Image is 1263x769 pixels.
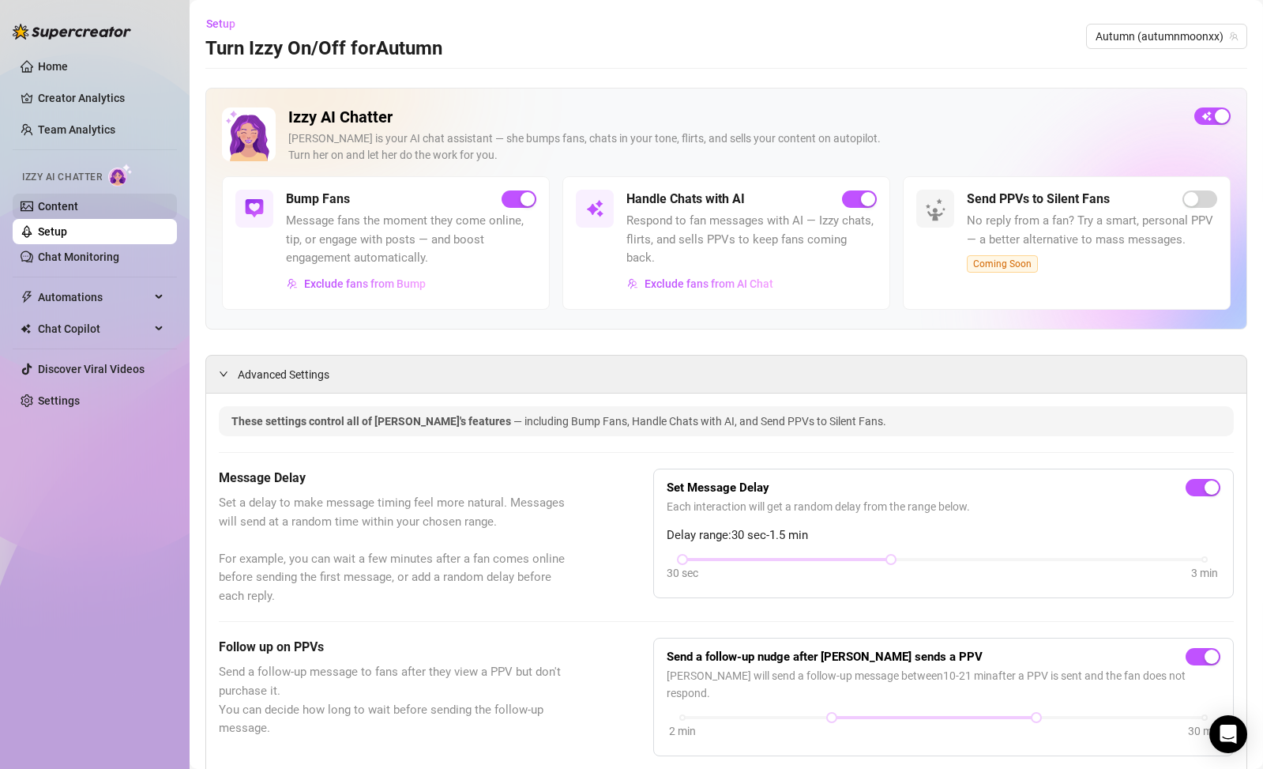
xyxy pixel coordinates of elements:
img: svg%3e [585,199,604,218]
img: Izzy AI Chatter [222,107,276,161]
span: These settings control all of [PERSON_NAME]'s features [231,415,513,428]
img: logo-BBDzfeDw.svg [13,24,131,40]
h5: Bump Fans [286,190,350,209]
img: AI Chatter [108,164,133,187]
span: Set a delay to make message timing feel more natural. Messages will send at a random time within ... [219,494,574,605]
span: Each interaction will get a random delay from the range below. [667,498,1220,515]
a: Discover Viral Videos [38,363,145,375]
h2: Izzy AI Chatter [288,107,1182,127]
span: No reply from a fan? Try a smart, personal PPV — a better alternative to mass messages. [967,212,1217,249]
span: thunderbolt [21,291,33,303]
span: Respond to fan messages with AI — Izzy chats, flirts, and sells PPVs to keep fans coming back. [626,212,877,268]
h5: Follow up on PPVs [219,638,574,657]
span: Delay range: 30 sec - 1.5 min [667,526,1220,545]
span: [PERSON_NAME] will send a follow-up message between 10 - 21 min after a PPV is sent and the fan d... [667,667,1220,702]
img: silent-fans-ppv-o-N6Mmdf.svg [925,198,950,224]
h5: Message Delay [219,469,574,488]
button: Exclude fans from Bump [286,271,427,296]
div: 30 sec [667,564,698,582]
span: — including Bump Fans, Handle Chats with AI, and Send PPVs to Silent Fans. [513,415,886,428]
span: team [1229,32,1239,41]
span: Send a follow-up message to fans after they view a PPV but don't purchase it. You can decide how ... [219,663,574,737]
span: Chat Copilot [38,316,150,341]
span: Message fans the moment they come online, tip, or engage with posts — and boost engagement automa... [286,212,536,268]
h5: Handle Chats with AI [626,190,745,209]
div: Open Intercom Messenger [1209,715,1247,753]
h3: Turn Izzy On/Off for Autumn [205,36,442,62]
strong: Send a follow-up nudge after [PERSON_NAME] sends a PPV [667,650,983,664]
div: [PERSON_NAME] is your AI chat assistant — she bumps fans, chats in your tone, flirts, and sells y... [288,130,1182,164]
a: Content [38,200,78,213]
a: Creator Analytics [38,85,164,111]
span: Autumn (autumnmoonxx) [1096,25,1238,48]
a: Chat Monitoring [38,251,119,263]
button: Exclude fans from AI Chat [626,271,774,296]
span: Exclude fans from AI Chat [645,277,773,290]
span: expanded [219,369,228,379]
img: svg%3e [287,278,298,289]
img: Chat Copilot [21,323,31,334]
h5: Send PPVs to Silent Fans [967,190,1110,209]
span: Izzy AI Chatter [22,170,102,185]
a: Setup [38,225,67,238]
span: Setup [206,17,235,30]
span: Exclude fans from Bump [304,277,426,290]
img: svg%3e [245,199,264,218]
strong: Set Message Delay [667,481,769,495]
img: svg%3e [627,278,638,289]
a: Settings [38,394,80,407]
a: Team Analytics [38,123,115,136]
span: Automations [38,285,150,310]
div: 30 min [1188,722,1221,740]
div: 3 min [1191,564,1218,582]
button: Setup [205,11,248,36]
a: Home [38,60,68,73]
div: expanded [219,365,238,383]
span: Advanced Settings [238,366,329,383]
div: 2 min [669,722,696,740]
span: Coming Soon [967,255,1038,273]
